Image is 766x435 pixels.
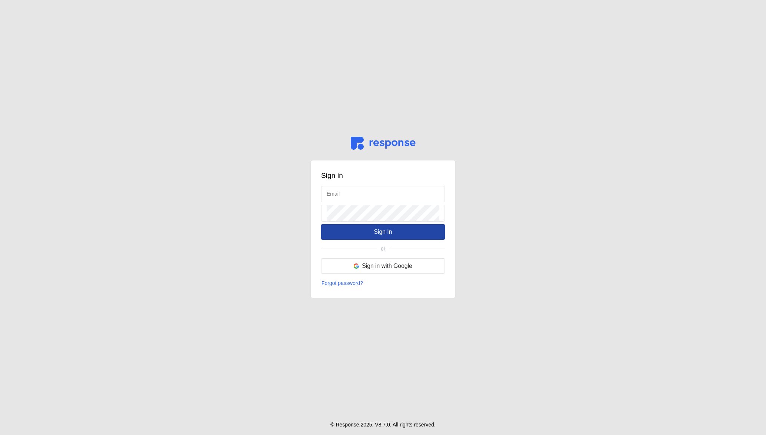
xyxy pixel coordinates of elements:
img: svg%3e [354,263,359,269]
button: Sign In [321,224,445,240]
p: © Response, 2025 . V 8.7.0 . All rights reserved. [330,421,436,429]
p: Forgot password? [321,279,363,288]
button: Forgot password? [321,279,363,288]
button: Sign in with Google [321,258,445,274]
img: svg%3e [351,137,416,150]
p: Sign In [374,227,392,236]
p: or [381,245,385,253]
input: Email [327,186,439,202]
p: Sign in with Google [362,261,412,270]
h3: Sign in [321,171,445,181]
